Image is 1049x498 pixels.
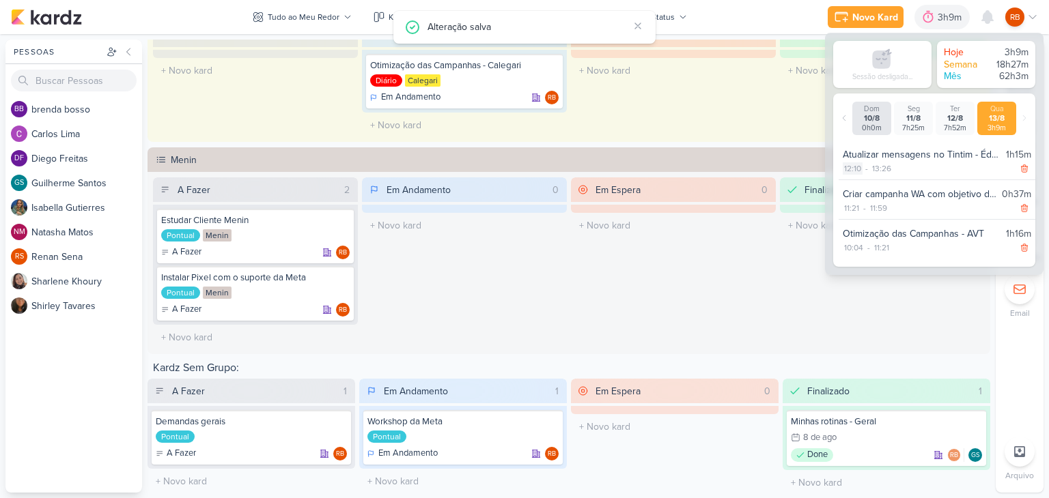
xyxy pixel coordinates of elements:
[873,241,891,254] div: 11:21
[172,303,201,317] p: A Fazer
[31,201,142,215] div: I s a b e l l a G u t i e r r e s
[161,303,201,317] div: A Fazer
[336,303,350,317] div: Rogerio Bispo
[203,287,232,299] div: Menin
[938,113,972,123] div: 12/8
[336,451,344,458] p: RB
[171,153,986,167] div: Menin
[863,162,871,175] div: -
[336,303,350,317] div: Responsável: Rogerio Bispo
[14,106,24,113] p: bb
[333,447,347,460] div: Rogerio Bispo
[11,126,27,142] img: Carlos Lima
[791,448,833,462] div: Done
[1010,11,1020,23] p: RB
[31,127,142,141] div: C a r l o s L i m a
[574,417,776,437] input: + Novo kard
[756,183,773,197] div: 0
[156,61,355,80] input: + Novo kard
[968,448,982,462] div: Guilherme Santos
[852,10,898,25] div: Novo Kard
[172,246,201,259] p: A Fazer
[11,199,27,216] img: Isabella Gutierres
[938,104,972,113] div: Ter
[783,61,982,80] input: + Novo kard
[367,430,406,443] div: Pontual
[947,448,964,462] div: Colaboradores: Rogerio Bispo
[156,447,196,460] div: A Fazer
[545,447,559,460] div: Rogerio Bispo
[855,123,889,132] div: 0h0m
[338,384,352,398] div: 1
[156,430,195,443] div: Pontual
[370,91,440,104] div: Em Andamento
[1002,187,1031,201] div: 0h37m
[596,183,641,197] div: Em Espera
[156,327,355,347] input: + Novo kard
[11,273,27,289] img: Sharlene Khoury
[938,123,972,132] div: 7h52m
[384,384,448,398] div: Em Andamento
[871,162,893,175] div: 13:26
[339,307,347,314] p: RB
[365,115,564,135] input: + Novo kard
[336,246,350,259] div: Responsável: Rogerio Bispo
[11,70,137,91] input: Buscar Pessoas
[843,187,996,201] div: Criar campanha WA com objetivo de vendas - Éden
[31,299,142,313] div: S h i r l e y T a v a r e s
[973,384,988,398] div: 1
[11,46,104,58] div: Pessoas
[938,10,966,25] div: 3h9m
[897,104,930,113] div: Seg
[803,433,837,442] div: 8 de ago
[574,61,773,80] input: + Novo kard
[807,448,828,462] p: Done
[161,272,350,284] div: Instalar Pixel com o suporte da Meta
[545,91,559,104] div: Rogerio Bispo
[971,452,980,459] p: GS
[843,226,1001,241] div: Otimização das Campanhas - AVT
[167,447,196,460] p: A Fazer
[785,473,988,493] input: + Novo kard
[843,162,863,175] div: 12:10
[11,150,27,166] div: Diego Freitas
[869,202,889,214] div: 11:59
[861,202,869,214] div: -
[148,360,990,379] div: Kardz Sem Grupo:
[944,59,985,71] div: Semana
[759,384,776,398] div: 0
[362,471,564,491] input: + Novo kard
[807,384,850,398] div: Finalizado
[1005,8,1024,27] div: Rogerio Bispo
[596,384,641,398] div: Em Espera
[31,250,142,264] div: R e n a n S e n a
[11,175,27,191] div: Guilherme Santos
[387,183,451,197] div: Em Andamento
[405,74,440,87] div: Calegari
[865,241,873,254] div: -
[947,448,961,462] div: Rogerio Bispo
[14,229,25,236] p: NM
[31,274,142,289] div: S h a r l e n e K h o u r y
[339,250,347,257] p: RB
[31,176,142,190] div: G u i l h e r m e S a n t o s
[11,101,27,117] div: brenda bosso
[14,155,24,162] p: DF
[11,297,27,314] img: Shirley Tavares
[545,91,559,104] div: Responsável: Rogerio Bispo
[950,452,958,459] p: RB
[968,448,982,462] div: Responsável: Guilherme Santos
[988,46,1029,59] div: 3h9m
[783,216,982,235] input: + Novo kard
[548,95,556,102] p: RB
[805,183,847,197] div: Finalizado
[378,447,438,460] p: Em Andamento
[897,123,930,132] div: 7h25m
[548,451,556,458] p: RB
[1006,147,1031,162] div: 1h15m
[11,9,82,25] img: kardz.app
[367,447,438,460] div: Em Andamento
[897,113,930,123] div: 11/8
[988,59,1029,71] div: 18h27m
[161,246,201,259] div: A Fazer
